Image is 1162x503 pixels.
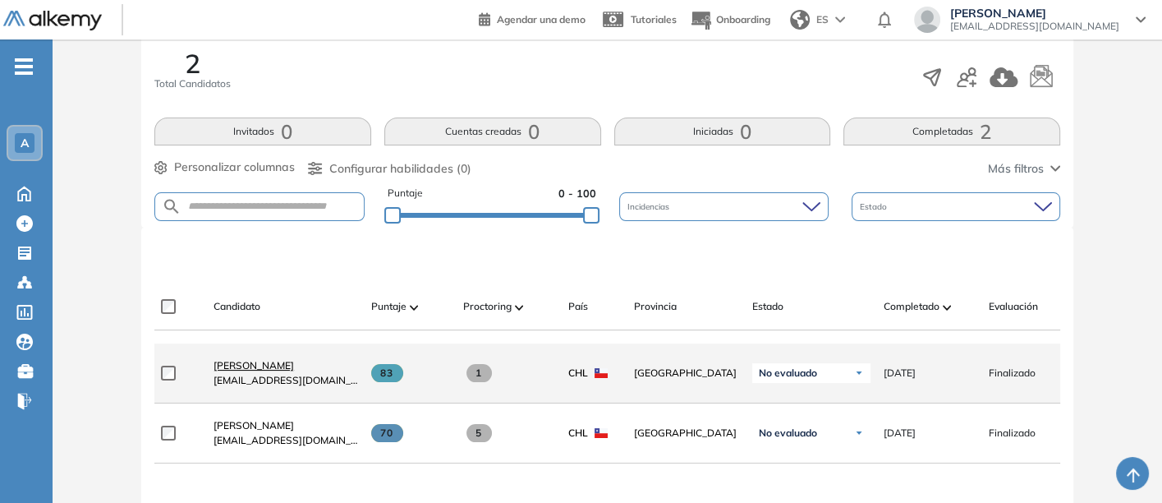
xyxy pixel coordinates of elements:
[410,305,418,310] img: [missing "en.ARROW_ALT" translation]
[752,299,783,314] span: Estado
[943,305,951,310] img: [missing "en.ARROW_ALT" translation]
[371,299,406,314] span: Puntaje
[716,13,770,25] span: Onboarding
[989,426,1036,441] span: Finalizado
[463,299,512,314] span: Proctoring
[371,424,403,442] span: 70
[884,426,916,441] span: [DATE]
[185,50,200,76] span: 2
[329,160,471,178] span: Configurar habilidades (0)
[835,16,845,23] img: arrow
[497,13,586,25] span: Agendar una demo
[614,118,831,145] button: Iniciadas0
[214,358,358,373] a: [PERSON_NAME]
[214,433,358,448] span: [EMAIL_ADDRESS][DOMAIN_NAME]
[214,359,294,371] span: [PERSON_NAME]
[988,160,1044,178] span: Más filtros
[214,419,294,431] span: [PERSON_NAME]
[988,160,1060,178] button: Más filtros
[816,12,829,27] span: ES
[759,367,817,380] span: No evaluado
[174,159,295,176] span: Personalizar columnas
[860,201,890,213] span: Estado
[852,192,1060,221] div: Estado
[388,186,423,201] span: Puntaje
[884,299,939,314] span: Completado
[515,305,523,310] img: [missing "en.ARROW_ALT" translation]
[466,424,492,442] span: 5
[790,10,810,30] img: world
[466,364,492,382] span: 1
[595,368,608,378] img: CHL
[634,299,677,314] span: Provincia
[631,13,677,25] span: Tutoriales
[854,428,864,438] img: Ícono de flecha
[154,76,231,91] span: Total Candidatos
[627,201,673,213] span: Incidencias
[690,2,770,38] button: Onboarding
[21,136,29,150] span: A
[214,418,358,433] a: [PERSON_NAME]
[568,426,588,441] span: CHL
[214,299,260,314] span: Candidato
[843,118,1060,145] button: Completadas2
[479,8,586,28] a: Agendar una demo
[3,11,102,31] img: Logo
[558,186,596,201] span: 0 - 100
[371,364,403,382] span: 83
[634,366,739,381] span: [GEOGRAPHIC_DATA]
[154,118,371,145] button: Invitados0
[154,159,295,176] button: Personalizar columnas
[595,428,608,438] img: CHL
[568,366,588,381] span: CHL
[619,192,828,221] div: Incidencias
[634,426,739,441] span: [GEOGRAPHIC_DATA]
[568,299,588,314] span: País
[989,366,1036,381] span: Finalizado
[759,427,817,440] span: No evaluado
[384,118,601,145] button: Cuentas creadas0
[950,7,1119,20] span: [PERSON_NAME]
[854,368,864,378] img: Ícono de flecha
[162,196,181,217] img: SEARCH_ALT
[950,20,1119,33] span: [EMAIL_ADDRESS][DOMAIN_NAME]
[989,299,1038,314] span: Evaluación
[884,366,916,381] span: [DATE]
[214,373,358,388] span: [EMAIL_ADDRESS][DOMAIN_NAME]
[308,160,471,178] button: Configurar habilidades (0)
[15,65,33,68] i: -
